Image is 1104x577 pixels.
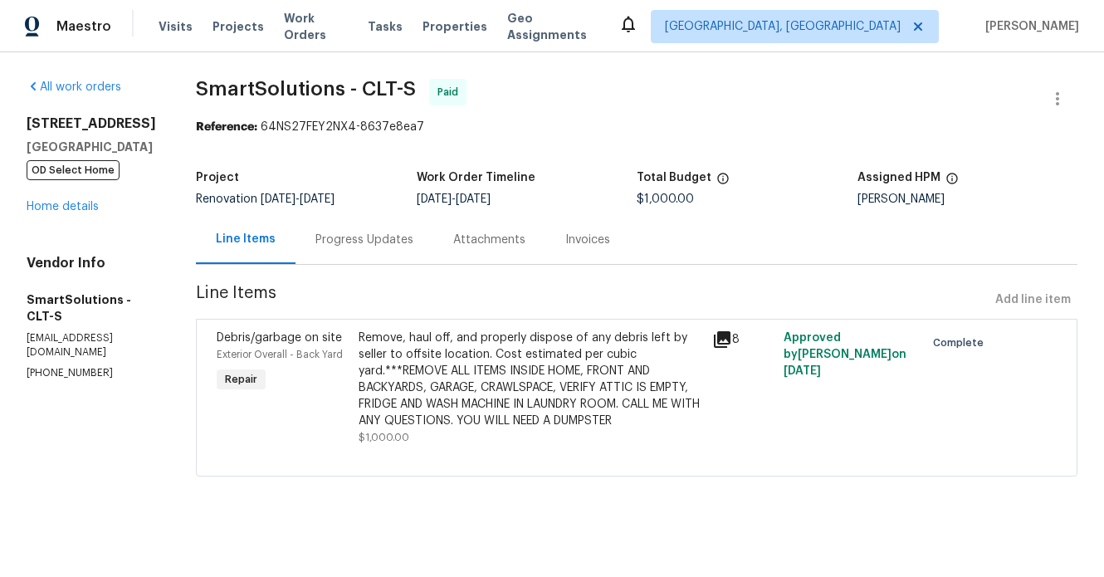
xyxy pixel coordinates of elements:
[857,193,1078,205] div: [PERSON_NAME]
[159,18,193,35] span: Visits
[27,115,156,132] h2: [STREET_ADDRESS]
[417,193,491,205] span: -
[217,332,342,344] span: Debris/garbage on site
[216,231,276,247] div: Line Items
[565,232,610,248] div: Invoices
[945,172,959,193] span: The hpm assigned to this work order.
[300,193,335,205] span: [DATE]
[27,331,156,359] p: [EMAIL_ADDRESS][DOMAIN_NAME]
[437,84,465,100] span: Paid
[423,18,487,35] span: Properties
[933,335,990,351] span: Complete
[27,160,120,180] span: OD Select Home
[27,255,156,271] h4: Vendor Info
[196,119,1077,135] div: 64NS27FEY2NX4-8637e8ea7
[212,18,264,35] span: Projects
[456,193,491,205] span: [DATE]
[507,10,598,43] span: Geo Assignments
[56,18,111,35] span: Maestro
[218,371,264,388] span: Repair
[196,193,335,205] span: Renovation
[417,193,452,205] span: [DATE]
[637,172,711,183] h5: Total Budget
[359,330,703,429] div: Remove, haul off, and properly dispose of any debris left by seller to offsite location. Cost est...
[979,18,1079,35] span: [PERSON_NAME]
[27,81,121,93] a: All work orders
[712,330,773,350] div: 8
[217,350,343,359] span: Exterior Overall - Back Yard
[261,193,296,205] span: [DATE]
[637,193,694,205] span: $1,000.00
[368,21,403,32] span: Tasks
[196,172,239,183] h5: Project
[359,433,409,443] span: $1,000.00
[27,139,156,155] h5: [GEOGRAPHIC_DATA]
[196,285,989,315] span: Line Items
[665,18,901,35] span: [GEOGRAPHIC_DATA], [GEOGRAPHIC_DATA]
[196,121,257,133] b: Reference:
[417,172,535,183] h5: Work Order Timeline
[716,172,730,193] span: The total cost of line items that have been proposed by Opendoor. This sum includes line items th...
[27,291,156,325] h5: SmartSolutions - CLT-S
[27,366,156,380] p: [PHONE_NUMBER]
[784,365,821,377] span: [DATE]
[27,201,99,213] a: Home details
[261,193,335,205] span: -
[784,332,906,377] span: Approved by [PERSON_NAME] on
[196,79,416,99] span: SmartSolutions - CLT-S
[453,232,525,248] div: Attachments
[315,232,413,248] div: Progress Updates
[284,10,348,43] span: Work Orders
[857,172,940,183] h5: Assigned HPM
